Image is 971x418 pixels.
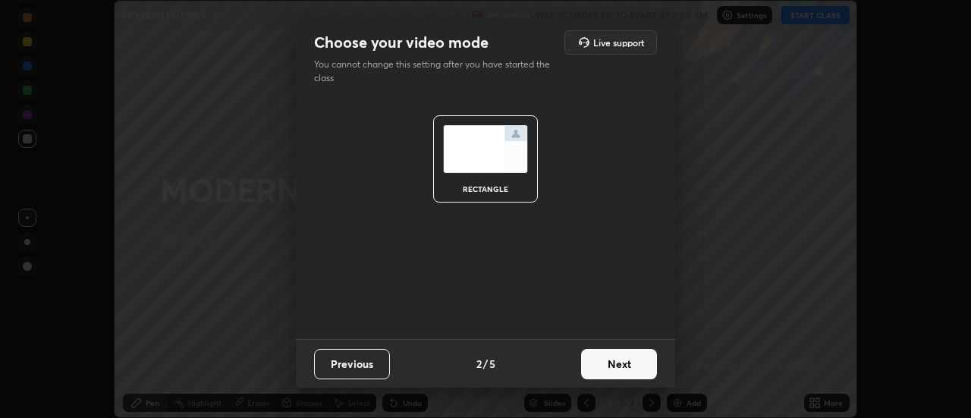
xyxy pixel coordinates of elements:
p: You cannot change this setting after you have started the class [314,58,560,85]
div: rectangle [455,185,516,193]
h4: / [483,356,488,372]
h2: Choose your video mode [314,33,489,52]
button: Next [581,349,657,379]
img: normalScreenIcon.ae25ed63.svg [443,125,528,173]
h4: 5 [489,356,495,372]
h4: 2 [476,356,482,372]
button: Previous [314,349,390,379]
h5: Live support [593,38,644,47]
